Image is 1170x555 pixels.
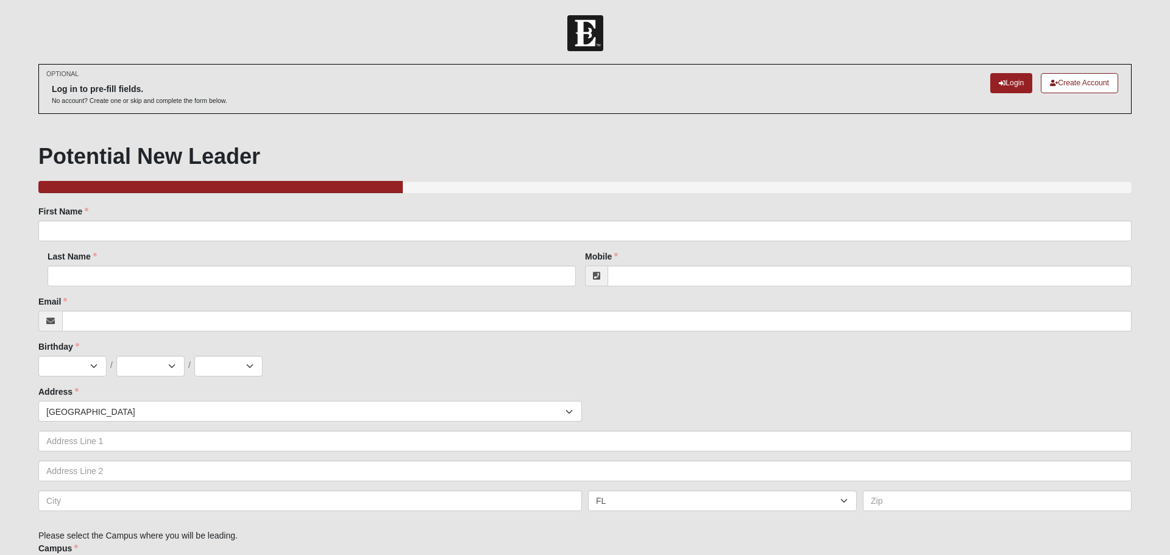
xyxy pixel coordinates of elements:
[38,386,79,398] label: Address
[46,69,79,79] small: OPTIONAL
[46,401,565,422] span: [GEOGRAPHIC_DATA]
[48,250,97,263] label: Last Name
[38,542,78,554] label: Campus
[38,461,1132,481] input: Address Line 2
[38,490,582,511] input: City
[38,205,88,217] label: First Name
[585,250,618,263] label: Mobile
[52,84,227,94] h6: Log in to pre-fill fields.
[863,490,1132,511] input: Zip
[990,73,1032,93] a: Login
[38,295,67,308] label: Email
[110,359,113,372] span: /
[38,341,79,353] label: Birthday
[52,96,227,105] p: No account? Create one or skip and complete the form below.
[188,359,191,372] span: /
[38,143,1132,169] h1: Potential New Leader
[38,431,1132,451] input: Address Line 1
[567,15,603,51] img: Church of Eleven22 Logo
[1041,73,1118,93] a: Create Account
